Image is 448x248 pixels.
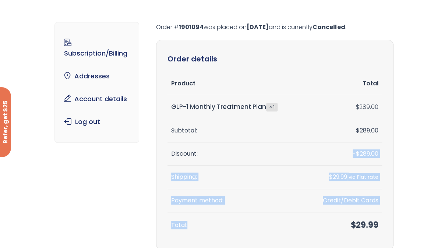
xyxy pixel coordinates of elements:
[167,142,306,166] th: Discount:
[60,91,133,107] a: Account details
[356,126,378,135] span: 289.00
[167,51,382,67] h2: Order details
[351,219,378,231] span: 29.99
[266,103,278,111] strong: × 1
[167,72,306,95] th: Product
[179,23,204,31] mark: 1901094
[351,219,356,231] span: $
[313,23,345,31] mark: Cancelled
[167,166,306,189] th: Shipping:
[306,189,382,212] td: Credit/Debit Cards
[247,23,269,31] mark: [DATE]
[60,68,133,84] a: Addresses
[167,95,306,119] td: GLP-1 Monthly Treatment Plan
[167,189,306,212] th: Payment method:
[156,22,394,32] p: Order # was placed on and is currently .
[356,103,359,111] span: $
[306,72,382,95] th: Total
[356,149,360,158] span: $
[329,173,333,181] span: $
[349,174,378,181] small: via Flat rate
[167,119,306,142] th: Subtotal:
[54,22,139,143] nav: Account pages
[356,149,378,158] span: 289.00
[306,142,382,166] td: -
[356,103,378,111] bdi: 289.00
[356,126,360,135] span: $
[167,212,306,238] th: Total:
[60,35,133,61] a: Subscription/Billing
[60,114,133,130] a: Log out
[329,173,347,181] span: 29.99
